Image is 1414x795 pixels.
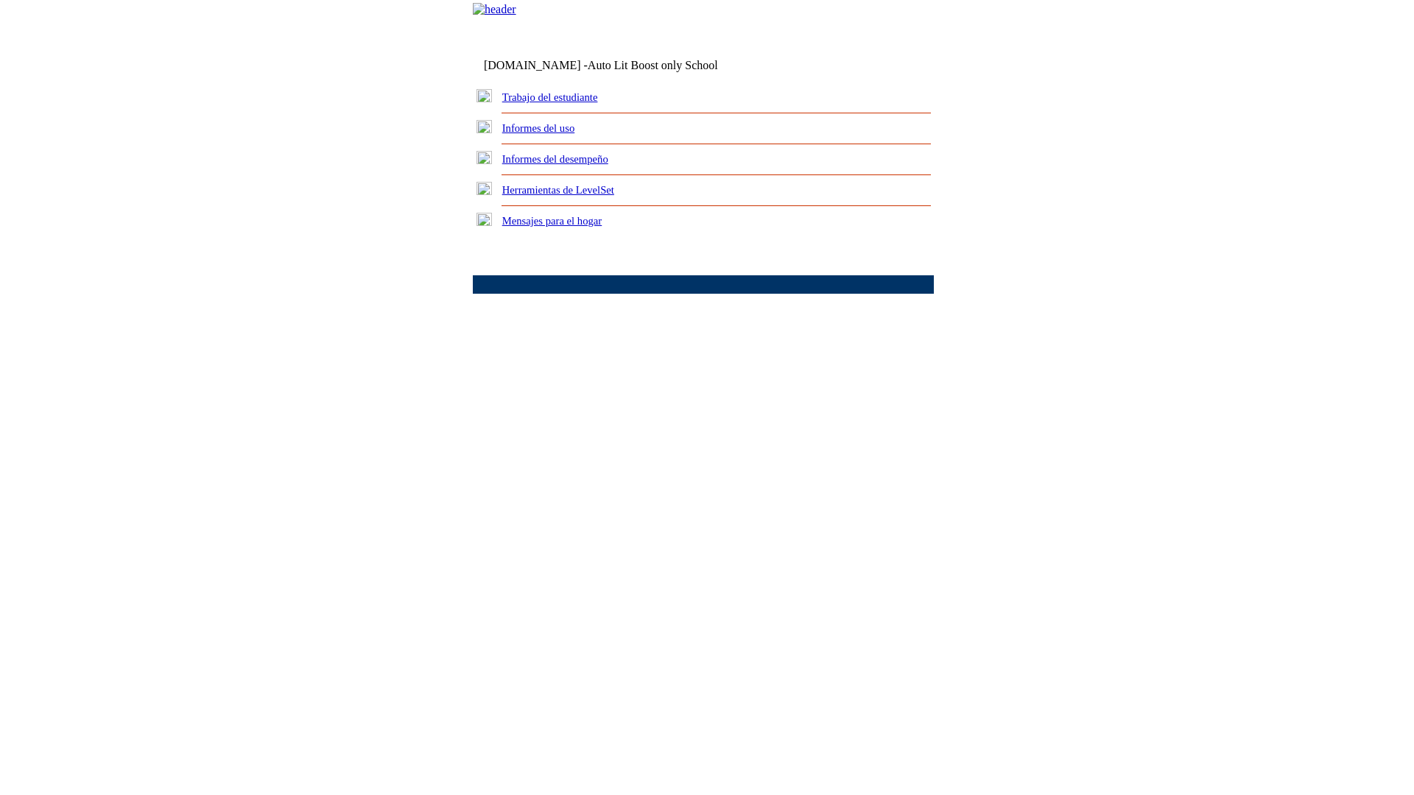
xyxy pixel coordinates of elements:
img: plus.gif [476,120,492,133]
a: Informes del desempeño [502,153,608,165]
a: Informes del uso [502,122,575,134]
a: Herramientas de LevelSet [502,184,614,196]
img: header [473,3,516,16]
a: Trabajo del estudiante [502,91,598,103]
img: plus.gif [476,151,492,164]
img: plus.gif [476,213,492,226]
nobr: Auto Lit Boost only School [588,59,718,71]
img: plus.gif [476,89,492,102]
a: Mensajes para el hogar [502,215,602,227]
td: [DOMAIN_NAME] - [484,59,755,72]
img: plus.gif [476,182,492,195]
